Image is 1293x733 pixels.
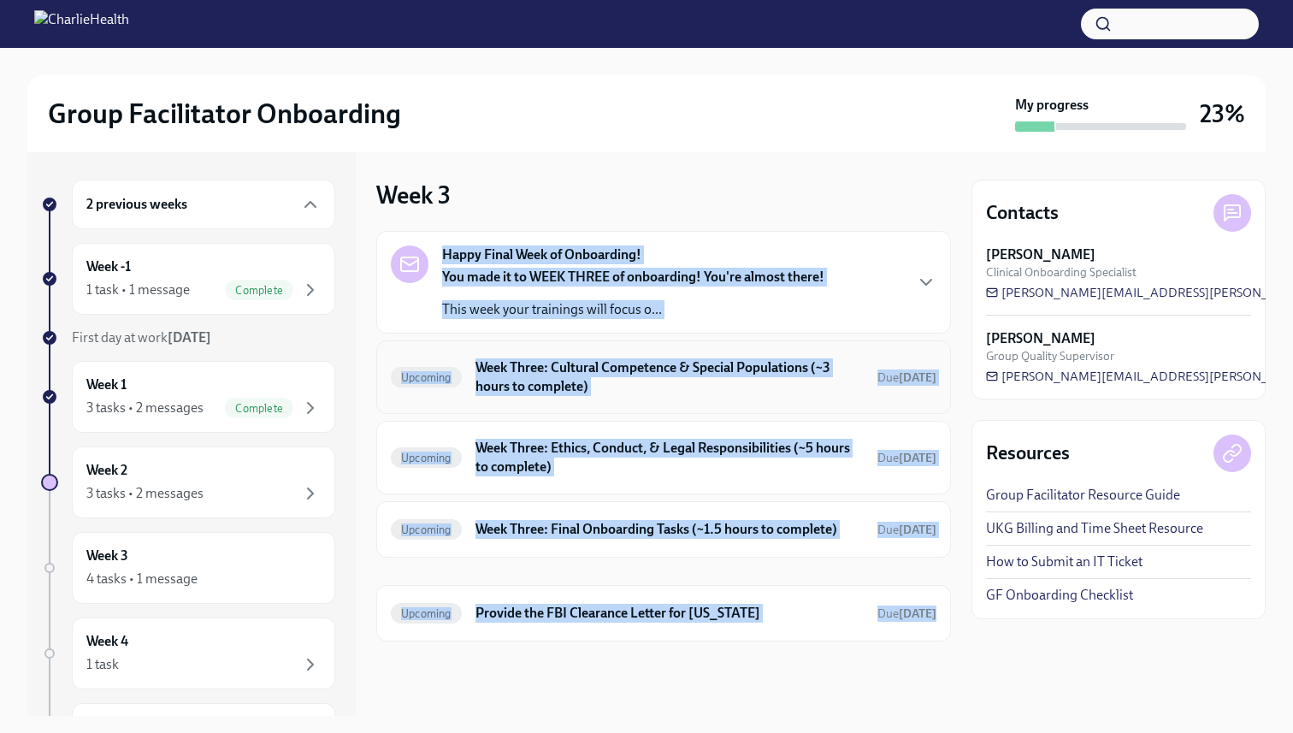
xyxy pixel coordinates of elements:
strong: [PERSON_NAME] [986,245,1095,264]
strong: Happy Final Week of Onboarding! [442,245,641,264]
span: Upcoming [391,523,462,536]
strong: My progress [1015,96,1089,115]
span: Upcoming [391,607,462,620]
a: How to Submit an IT Ticket [986,553,1142,571]
div: 4 tasks • 1 message [86,570,198,588]
h6: Week 1 [86,375,127,394]
strong: [PERSON_NAME] [986,329,1095,348]
span: Complete [225,402,293,415]
span: Due [877,523,936,537]
strong: [DATE] [899,370,936,385]
a: GF Onboarding Checklist [986,586,1133,605]
h6: Week 4 [86,632,128,651]
h6: Provide the FBI Clearance Letter for [US_STATE] [475,604,864,623]
span: Due [877,451,936,465]
h3: Week 3 [376,180,451,210]
span: Due [877,370,936,385]
div: 1 task • 1 message [86,281,190,299]
h2: Group Facilitator Onboarding [48,97,401,131]
a: Week 34 tasks • 1 message [41,532,335,604]
span: Group Quality Supervisor [986,348,1114,364]
p: This week your trainings will focus o... [442,300,824,319]
a: UpcomingWeek Three: Ethics, Conduct, & Legal Responsibilities (~5 hours to complete)Due[DATE] [391,435,936,480]
a: UpcomingWeek Three: Cultural Competence & Special Populations (~3 hours to complete)Due[DATE] [391,355,936,399]
a: First day at work[DATE] [41,328,335,347]
a: UpcomingProvide the FBI Clearance Letter for [US_STATE]Due[DATE] [391,600,936,627]
strong: [DATE] [899,523,936,537]
span: October 8th, 2025 10:00 [877,606,936,622]
a: Group Facilitator Resource Guide [986,486,1180,505]
a: Week 41 task [41,618,335,689]
div: 3 tasks • 2 messages [86,399,204,417]
h3: 23% [1200,98,1245,129]
h6: Week Three: Cultural Competence & Special Populations (~3 hours to complete) [475,358,864,396]
span: Complete [225,284,293,297]
a: Week 13 tasks • 2 messagesComplete [41,361,335,433]
span: Upcoming [391,452,462,464]
h6: 2 previous weeks [86,195,187,214]
h4: Resources [986,440,1070,466]
strong: [DATE] [899,451,936,465]
span: September 21st, 2025 10:00 [877,522,936,538]
div: 3 tasks • 2 messages [86,484,204,503]
a: Week -11 task • 1 messageComplete [41,243,335,315]
a: UKG Billing and Time Sheet Resource [986,519,1203,538]
strong: [DATE] [899,606,936,621]
strong: You made it to WEEK THREE of onboarding! You're almost there! [442,269,824,285]
img: CharlieHealth [34,10,129,38]
h6: Week 3 [86,547,128,565]
span: Upcoming [391,371,462,384]
span: First day at work [72,329,211,346]
div: 2 previous weeks [72,180,335,229]
h4: Contacts [986,200,1059,226]
span: Due [877,606,936,621]
a: UpcomingWeek Three: Final Onboarding Tasks (~1.5 hours to complete)Due[DATE] [391,516,936,543]
a: Week 23 tasks • 2 messages [41,446,335,518]
h6: Week -1 [86,257,131,276]
h6: Week Three: Final Onboarding Tasks (~1.5 hours to complete) [475,520,864,539]
div: 1 task [86,655,119,674]
span: September 23rd, 2025 10:00 [877,369,936,386]
span: Clinical Onboarding Specialist [986,264,1137,281]
h6: Week 2 [86,461,127,480]
h6: Week Three: Ethics, Conduct, & Legal Responsibilities (~5 hours to complete) [475,439,864,476]
strong: [DATE] [168,329,211,346]
span: September 23rd, 2025 10:00 [877,450,936,466]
